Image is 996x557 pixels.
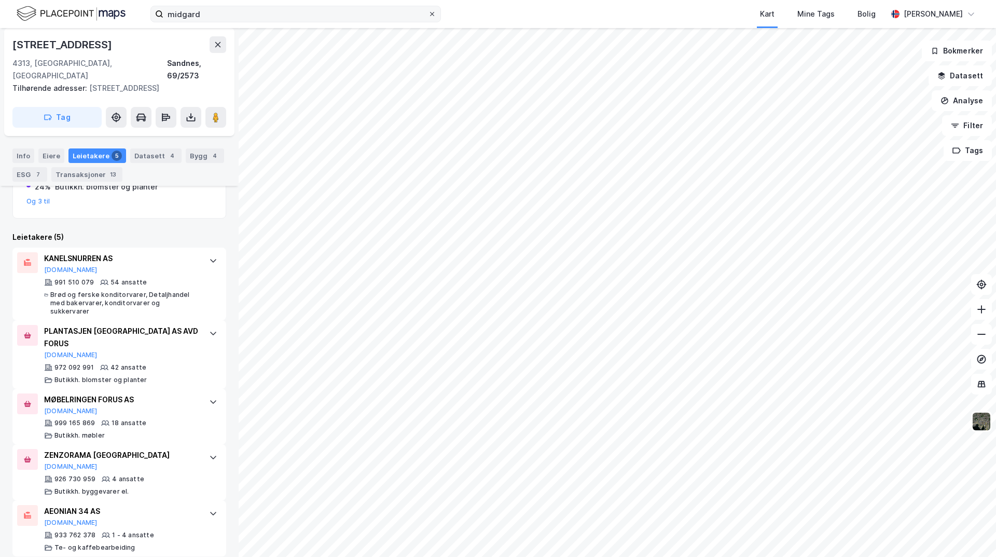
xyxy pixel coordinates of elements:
div: ESG [12,167,47,182]
div: Leietakere (5) [12,231,226,243]
div: Kontrollprogram for chat [944,507,996,557]
div: Sandnes, 69/2573 [167,57,226,82]
button: [DOMAIN_NAME] [44,351,98,359]
div: 933 762 378 [54,531,95,539]
button: Datasett [929,65,992,86]
div: 4313, [GEOGRAPHIC_DATA], [GEOGRAPHIC_DATA] [12,57,167,82]
div: 24% [35,181,51,193]
div: Bygg [186,148,224,163]
div: [STREET_ADDRESS] [12,36,114,53]
div: Butikkh. møbler [54,431,105,440]
div: 972 092 991 [54,363,94,372]
div: 54 ansatte [110,278,147,287]
div: Butikkh. byggevarer el. [54,487,129,496]
div: PLANTASJEN [GEOGRAPHIC_DATA] AS AVD FORUS [44,325,199,350]
div: KANELSNURREN AS [44,252,199,265]
button: Bokmerker [922,40,992,61]
span: Tilhørende adresser: [12,84,89,92]
div: MØBELRINGEN FORUS AS [44,393,199,406]
button: Tags [944,140,992,161]
input: Søk på adresse, matrikkel, gårdeiere, leietakere eller personer [163,6,428,22]
img: logo.f888ab2527a4732fd821a326f86c7f29.svg [17,5,126,23]
button: [DOMAIN_NAME] [44,519,98,527]
div: [STREET_ADDRESS] [12,82,218,94]
div: AEONIAN 34 AS [44,505,199,518]
div: 18 ansatte [112,419,146,427]
div: 4 ansatte [112,475,144,483]
div: Te- og kaffebearbeiding [54,544,135,552]
div: 926 730 959 [54,475,95,483]
div: Transaksjoner [51,167,122,182]
div: Butikkh. blomster og planter [55,181,158,193]
div: Mine Tags [797,8,835,20]
div: Butikkh. blomster og planter [54,376,147,384]
iframe: Chat Widget [944,507,996,557]
div: Leietakere [68,148,126,163]
div: 1 - 4 ansatte [112,531,154,539]
div: [PERSON_NAME] [904,8,963,20]
div: Kart [760,8,774,20]
button: [DOMAIN_NAME] [44,407,98,415]
div: 999 165 869 [54,419,95,427]
button: Tag [12,107,102,128]
div: ZENZORAMA [GEOGRAPHIC_DATA] [44,449,199,461]
div: Info [12,148,34,163]
div: 4 [210,151,220,161]
div: Bolig [857,8,876,20]
div: Datasett [130,148,182,163]
button: [DOMAIN_NAME] [44,463,98,471]
div: 7 [33,169,43,180]
img: 9k= [972,412,991,431]
button: [DOMAIN_NAME] [44,266,98,274]
button: Og 3 til [26,197,50,206]
div: 991 510 079 [54,278,94,287]
button: Analyse [932,90,992,111]
div: Eiere [38,148,64,163]
div: 42 ansatte [110,363,146,372]
button: Filter [942,115,992,136]
div: 5 [112,151,122,161]
div: 13 [108,169,118,180]
div: 4 [167,151,177,161]
div: Brød og ferske konditorvarer, Detaljhandel med bakervarer, konditorvarer og sukkervarer [50,291,199,316]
